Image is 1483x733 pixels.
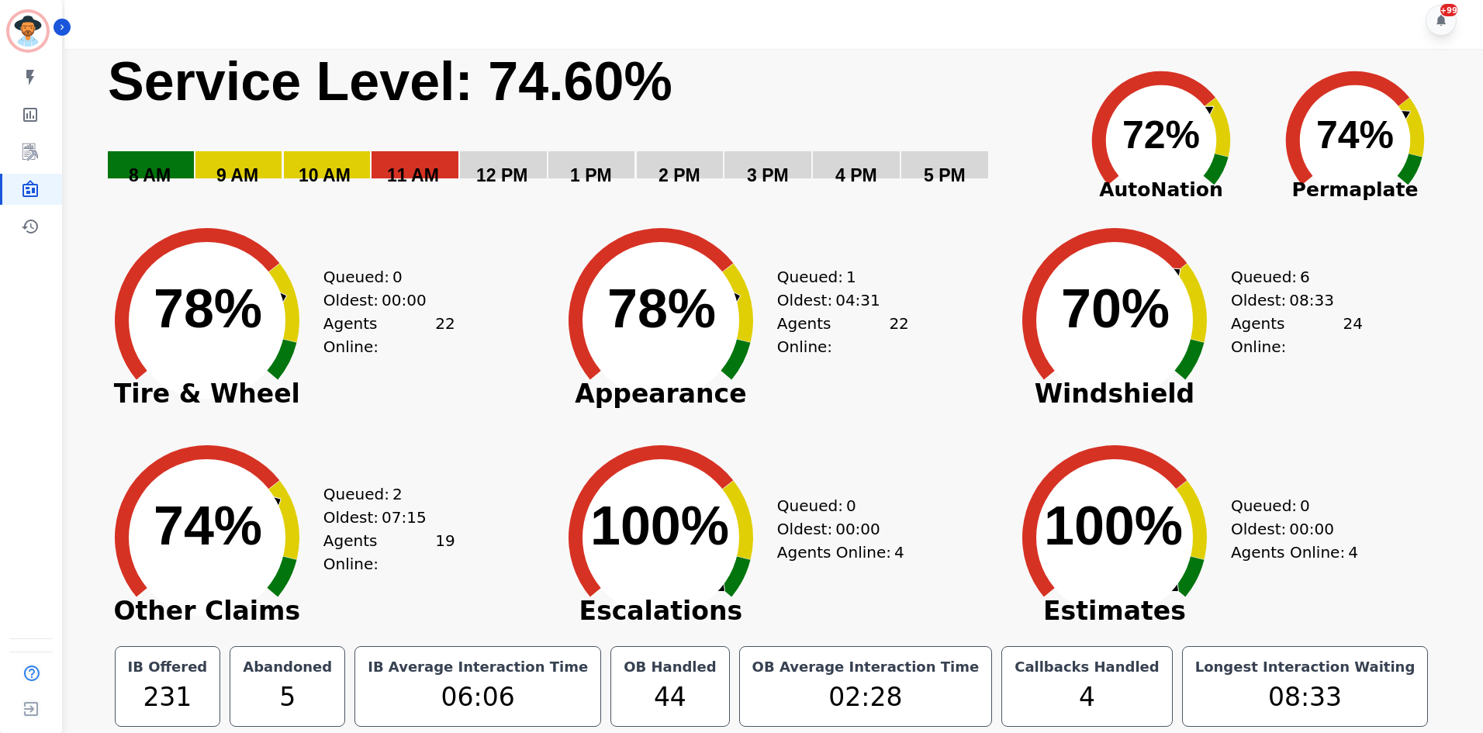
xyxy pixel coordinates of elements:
span: Other Claims [91,603,323,619]
span: 22 [889,312,908,358]
span: 6 [1300,265,1310,289]
div: 231 [125,678,211,717]
text: 74% [154,496,262,556]
div: 4 [1011,678,1163,717]
div: Queued: [777,265,894,289]
text: 8 AM [129,165,171,185]
div: Oldest: [1231,289,1347,312]
text: 4 PM [835,165,877,185]
div: 5 [240,678,335,717]
text: Service Level: 74.60% [108,51,672,112]
div: Agents Online: [1231,312,1363,358]
span: Escalations [544,603,777,619]
span: Windshield [998,386,1231,402]
span: 04:31 [835,289,880,312]
div: Agents Online: [777,541,909,564]
div: Oldest: [323,289,440,312]
div: Queued: [777,494,894,517]
span: 4 [1348,541,1358,564]
div: IB Offered [125,656,211,678]
div: Abandoned [240,656,335,678]
text: 10 AM [299,165,351,185]
svg: Service Level: 0% [106,49,1061,208]
div: Oldest: [777,289,894,312]
div: Queued: [323,265,440,289]
span: 4 [894,541,904,564]
text: 78% [607,278,716,339]
div: Agents Online: [323,529,455,576]
div: Agents Online: [777,312,909,358]
span: 0 [846,494,856,517]
span: 19 [435,529,455,576]
img: Bordered avatar [9,12,47,50]
span: Appearance [544,386,777,402]
span: 24 [1343,312,1362,358]
text: 100% [1044,496,1183,556]
span: 0 [1300,494,1310,517]
div: Callbacks Handled [1011,656,1163,678]
span: 1 [846,265,856,289]
div: Queued: [323,482,440,506]
div: OB Handled [621,656,719,678]
div: Oldest: [323,506,440,529]
div: OB Average Interaction Time [749,656,983,678]
text: 78% [154,278,262,339]
span: Tire & Wheel [91,386,323,402]
text: 70% [1061,278,1170,339]
div: Oldest: [1231,517,1347,541]
text: 3 PM [747,165,789,185]
span: 00:00 [382,289,427,312]
div: 02:28 [749,678,983,717]
span: AutoNation [1064,175,1258,205]
div: +99 [1440,4,1457,16]
div: Queued: [1231,494,1347,517]
span: 07:15 [382,506,427,529]
div: Queued: [1231,265,1347,289]
div: Longest Interaction Waiting [1192,656,1419,678]
div: IB Average Interaction Time [365,656,591,678]
text: 12 PM [476,165,527,185]
span: Permaplate [1258,175,1452,205]
div: Agents Online: [323,312,455,358]
text: 72% [1122,113,1200,157]
span: 2 [392,482,403,506]
span: 22 [435,312,455,358]
div: Agents Online: [1231,541,1363,564]
text: 11 AM [387,165,439,185]
text: 2 PM [659,165,700,185]
div: 08:33 [1192,678,1419,717]
text: 74% [1316,113,1394,157]
div: 44 [621,678,719,717]
span: 00:00 [1289,517,1334,541]
span: 08:33 [1289,289,1334,312]
text: 9 AM [216,165,258,185]
span: 00:00 [835,517,880,541]
text: 5 PM [924,165,966,185]
text: 100% [590,496,729,556]
span: 0 [392,265,403,289]
div: Oldest: [777,517,894,541]
div: 06:06 [365,678,591,717]
span: Estimates [998,603,1231,619]
text: 1 PM [570,165,612,185]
